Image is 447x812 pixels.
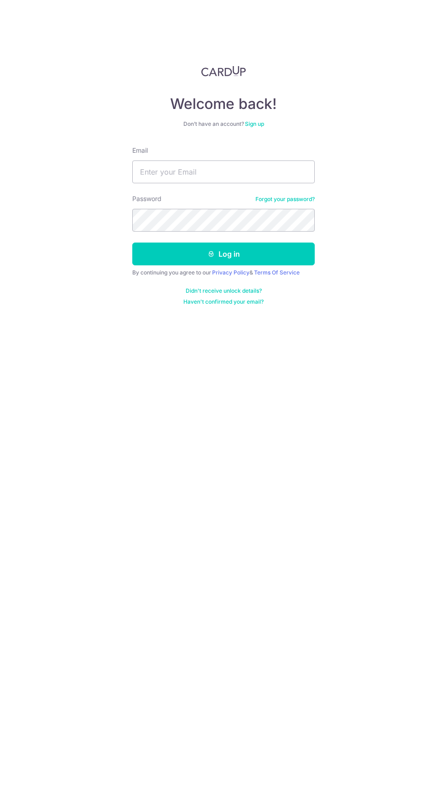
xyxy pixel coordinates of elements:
[132,95,315,113] h4: Welcome back!
[132,243,315,265] button: Log in
[245,120,264,127] a: Sign up
[132,160,315,183] input: Enter your Email
[201,66,246,77] img: CardUp Logo
[212,269,249,276] a: Privacy Policy
[132,120,315,128] div: Don’t have an account?
[132,146,148,155] label: Email
[255,196,315,203] a: Forgot your password?
[254,269,300,276] a: Terms Of Service
[132,194,161,203] label: Password
[132,269,315,276] div: By continuing you agree to our &
[183,298,264,305] a: Haven't confirmed your email?
[186,287,262,295] a: Didn't receive unlock details?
